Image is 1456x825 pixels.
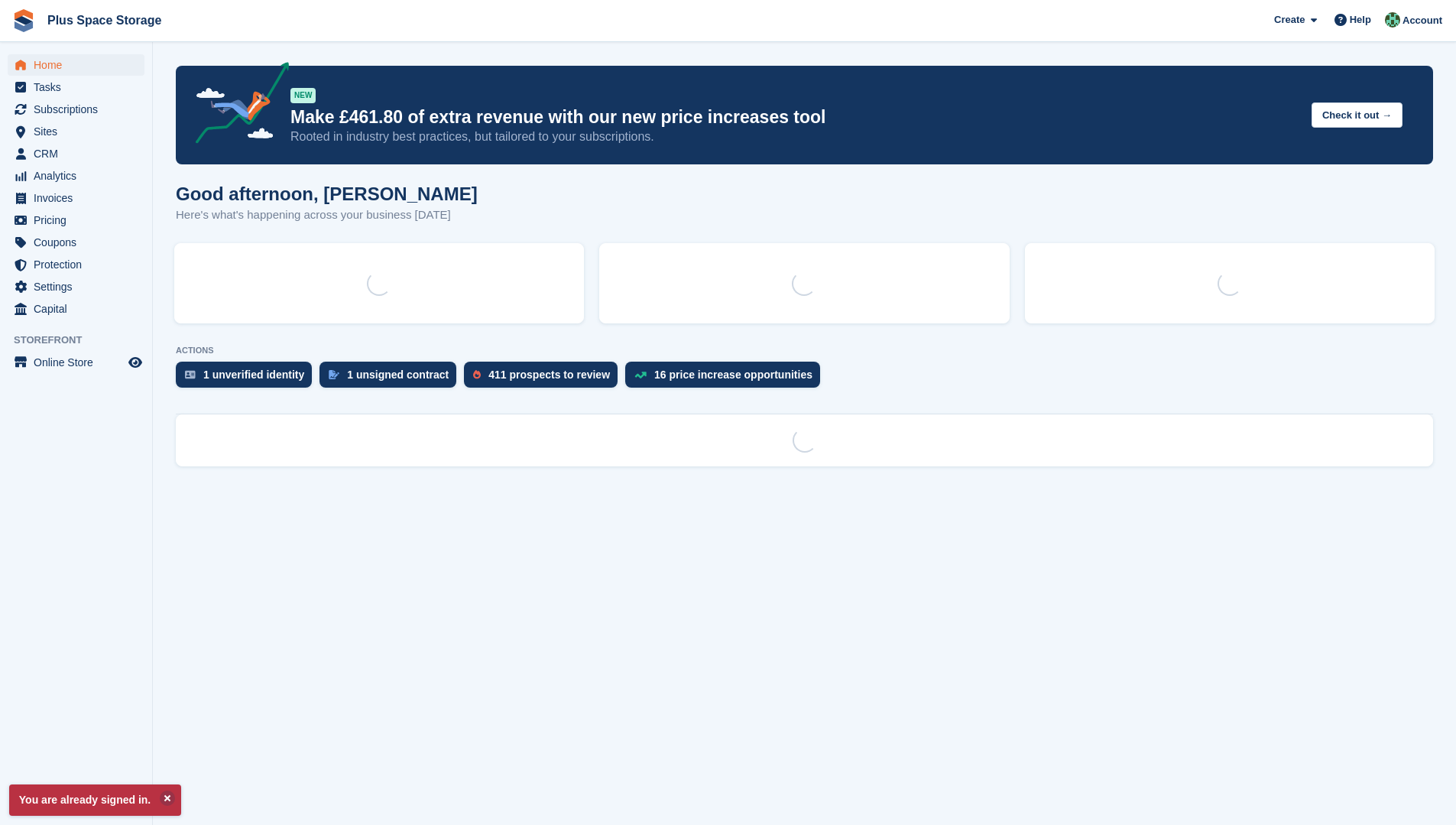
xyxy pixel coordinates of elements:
a: menu [8,276,144,297]
a: menu [8,76,144,98]
div: NEW [290,88,316,103]
img: price-adjustments-announcement-icon-8257ccfd72463d97f412b2fc003d46551f7dbcb40ab6d574587a9cd5c0d94... [183,62,290,149]
a: menu [8,143,144,164]
p: Here's what's happening across your business [DATE] [176,206,478,224]
a: menu [8,232,144,253]
span: Pricing [34,209,125,231]
span: Online Store [34,352,125,373]
span: Create [1274,12,1305,28]
span: Protection [34,254,125,275]
p: ACTIONS [176,346,1433,356]
a: menu [8,165,144,187]
span: Settings [34,276,125,297]
span: Sites [34,121,125,142]
span: Help [1350,12,1371,28]
div: 1 unverified identity [203,369,304,381]
a: menu [8,187,144,209]
span: CRM [34,143,125,164]
div: 1 unsigned contract [347,369,449,381]
span: Subscriptions [34,99,125,120]
span: Storefront [14,333,152,348]
a: menu [8,298,144,320]
img: stora-icon-8386f47178a22dfd0bd8f6a31ec36ba5ce8667c1dd55bd0f319d3a0aa187defe.svg [12,9,35,32]
img: prospect-51fa495bee0391a8d652442698ab0144808aea92771e9ea1ae160a38d050c398.svg [473,370,481,379]
a: 1 unsigned contract [319,362,464,395]
a: menu [8,99,144,120]
a: 16 price increase opportunities [625,362,828,395]
a: menu [8,54,144,76]
p: Rooted in industry best practices, but tailored to your subscriptions. [290,128,1299,145]
a: Plus Space Storage [41,8,167,33]
span: Home [34,54,125,76]
div: 16 price increase opportunities [654,369,812,381]
div: 411 prospects to review [488,369,610,381]
img: Karolis Stasinskas [1385,12,1400,28]
a: menu [8,209,144,231]
p: Make £461.80 of extra revenue with our new price increases tool [290,106,1299,128]
span: Coupons [34,232,125,253]
a: 1 unverified identity [176,362,319,395]
a: 411 prospects to review [464,362,625,395]
span: Analytics [34,165,125,187]
img: contract_signature_icon-13c848040528278c33f63329250d36e43548de30e8caae1d1a13099fd9432cc5.svg [329,370,339,379]
span: Account [1402,13,1442,28]
a: Preview store [126,353,144,372]
span: Invoices [34,187,125,209]
span: Capital [34,298,125,320]
img: price_increase_opportunities-93ffe204e8149a01c8c9dc8f82e8f89637d9d84a8eef4429ea346261dce0b2c0.svg [634,372,647,378]
button: Check it out → [1312,102,1402,128]
h1: Good afternoon, [PERSON_NAME] [176,184,478,204]
a: menu [8,352,144,373]
span: Tasks [34,76,125,98]
a: menu [8,254,144,275]
img: verify_identity-adf6edd0f0f0b5bbfe63781bf79b02c33cf7c696d77639b501bdc392416b5a36.svg [185,370,196,379]
a: menu [8,121,144,142]
p: You are already signed in. [9,784,181,816]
